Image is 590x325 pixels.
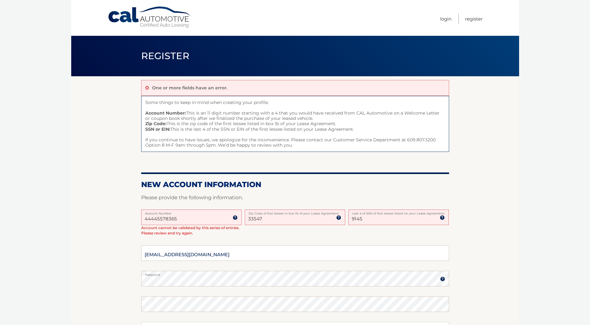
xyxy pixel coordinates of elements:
[348,210,449,225] input: SSN or EIN (last 4 digits only)
[141,210,242,214] label: Account Number
[152,85,227,91] p: One or more fields have an error.
[145,126,170,132] strong: SSN or EIN:
[440,215,445,220] img: tooltip.svg
[141,271,449,276] label: Password
[141,50,190,62] span: Register
[141,210,242,225] input: Account Number
[108,6,192,28] a: Cal Automotive
[245,210,345,225] input: Zip Code
[245,210,345,214] label: Zip Code of first lessee in box 1b of your Lease Agreement
[145,110,186,116] strong: Account Number:
[348,210,449,214] label: Last 4 of SSN of first lessee listed on your Lease Agreement
[440,14,452,24] a: Login
[141,180,449,189] h2: New Account Information
[141,225,239,235] span: Account cannot be validated by this series of entries. Please review and try again.
[141,245,449,261] input: Email
[440,276,445,281] img: tooltip.svg
[145,121,167,126] strong: Zip Code:
[141,193,449,202] p: Please provide the following information.
[141,96,449,152] span: Some things to keep in mind when creating your profile. This is an 11 digit number starting with ...
[465,14,483,24] a: Register
[233,215,238,220] img: tooltip.svg
[336,215,341,220] img: tooltip.svg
